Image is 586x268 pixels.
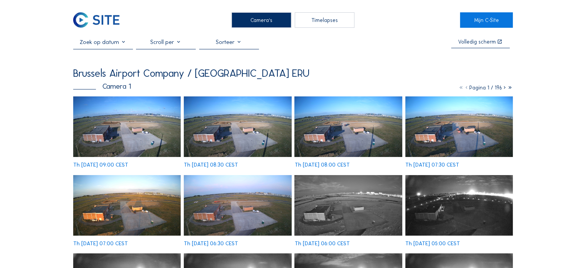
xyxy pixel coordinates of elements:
div: Volledig scherm [458,39,496,45]
div: Brussels Airport Company / [GEOGRAPHIC_DATA] ERU [73,68,309,78]
div: Th [DATE] 08:30 CEST [184,162,238,168]
img: image_52695156 [184,175,291,236]
div: Th [DATE] 06:30 CEST [184,241,238,246]
div: Th [DATE] 07:30 CEST [405,162,459,168]
img: image_52696832 [405,96,513,157]
div: Th [DATE] 05:00 CEST [405,241,460,246]
img: image_52694338 [294,175,402,236]
div: Th [DATE] 06:00 CEST [294,241,349,246]
div: Timelapses [295,12,354,28]
img: image_52699250 [73,96,181,157]
img: image_52697643 [294,96,402,157]
span: Pagina 1 / 196 [469,84,502,91]
a: C-SITE Logo [73,12,126,28]
img: image_52694005 [405,175,513,236]
img: image_52698430 [184,96,291,157]
input: Zoek op datum 󰅀 [73,39,133,46]
div: Th [DATE] 08:00 CEST [294,162,349,168]
div: Camera's [232,12,291,28]
img: C-SITE Logo [73,12,119,28]
img: image_52696022 [73,175,181,236]
div: Th [DATE] 09:00 CEST [73,162,128,168]
a: Mijn C-Site [460,12,513,28]
div: Camera 1 [73,83,131,90]
div: Th [DATE] 07:00 CEST [73,241,128,246]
